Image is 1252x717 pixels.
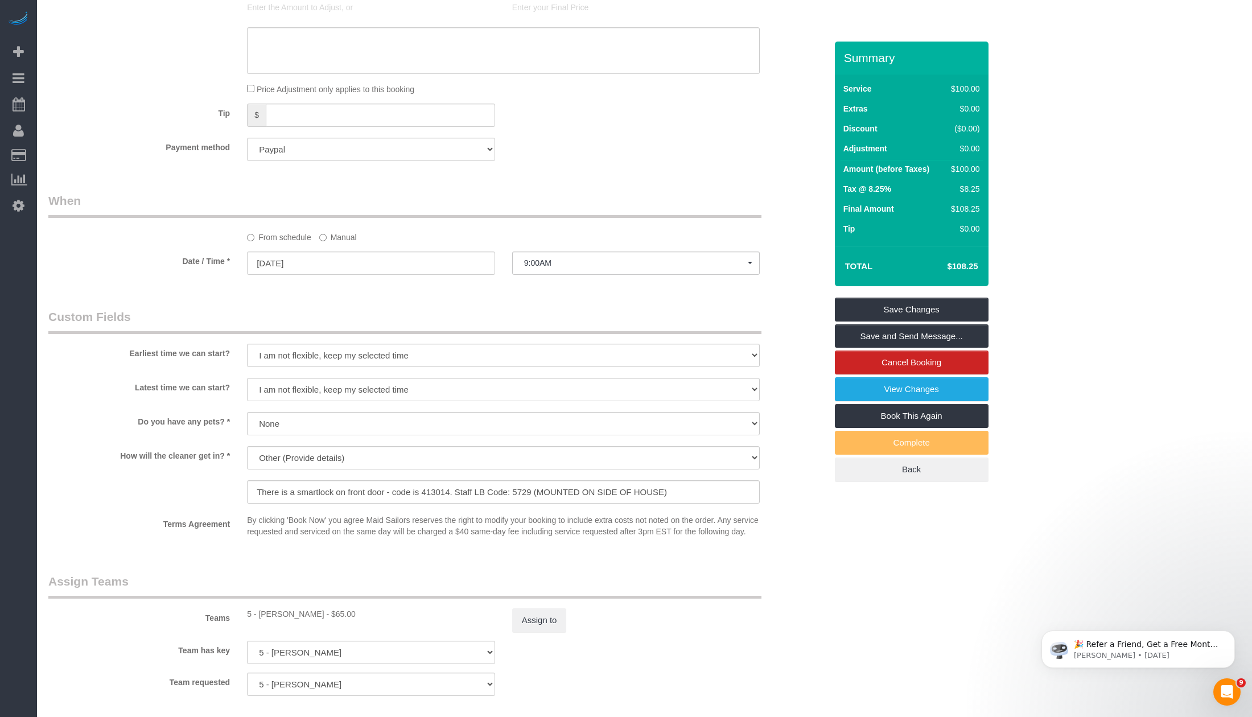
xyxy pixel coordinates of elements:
h4: $108.25 [913,262,978,271]
label: Tip [40,104,238,119]
h3: Summary [844,51,983,64]
label: Final Amount [843,203,894,215]
p: Enter your Final Price [512,2,760,13]
label: Adjustment [843,143,887,154]
iframe: Intercom live chat [1213,678,1241,706]
label: Manual [319,228,357,243]
a: Back [835,458,989,481]
label: Latest time we can start? [40,378,238,393]
span: $ [247,104,266,127]
label: Discount [843,123,878,134]
div: ($0.00) [946,123,979,134]
label: Do you have any pets? * [40,412,238,427]
legend: Assign Teams [48,573,761,599]
span: Price Adjustment only applies to this booking [257,85,414,94]
a: Cancel Booking [835,351,989,374]
label: Earliest time we can start? [40,344,238,359]
legend: Custom Fields [48,308,761,334]
p: Message from Ellie, sent 3d ago [50,44,196,54]
a: Save and Send Message... [835,324,989,348]
div: $8.25 [946,183,979,195]
div: $100.00 [946,163,979,175]
div: $0.00 [946,103,979,114]
label: Team has key [40,641,238,656]
span: 9:00AM [524,258,748,267]
label: Amount (before Taxes) [843,163,929,175]
label: Teams [40,608,238,624]
iframe: Intercom notifications message [1024,607,1252,686]
label: Tip [843,223,855,234]
label: Extras [843,103,868,114]
input: MM/DD/YYYY [247,252,495,275]
img: Automaid Logo [7,11,30,27]
span: 🎉 Refer a Friend, Get a Free Month! 🎉 Love Automaid? Share the love! When you refer a friend who ... [50,33,195,155]
label: From schedule [247,228,311,243]
a: Save Changes [835,298,989,322]
input: From schedule [247,234,254,241]
div: $100.00 [946,83,979,94]
div: $0.00 [946,143,979,154]
label: Tax @ 8.25% [843,183,891,195]
a: Book This Again [835,404,989,428]
strong: Total [845,261,873,271]
button: 9:00AM [512,252,760,275]
p: By clicking 'Book Now' you agree Maid Sailors reserves the right to modify your booking to includ... [247,514,760,537]
div: $108.25 [946,203,979,215]
label: Team requested [40,673,238,688]
span: 9 [1237,678,1246,687]
p: Enter the Amount to Adjust, or [247,2,495,13]
div: $0.00 [946,223,979,234]
button: Assign to [512,608,567,632]
label: Terms Agreement [40,514,238,530]
input: Manual [319,234,327,241]
legend: When [48,192,761,218]
a: View Changes [835,377,989,401]
div: 1 hour x $65.00/hour [247,608,495,620]
label: Date / Time * [40,252,238,267]
label: Service [843,83,872,94]
label: Payment method [40,138,238,153]
label: How will the cleaner get in? * [40,446,238,461]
